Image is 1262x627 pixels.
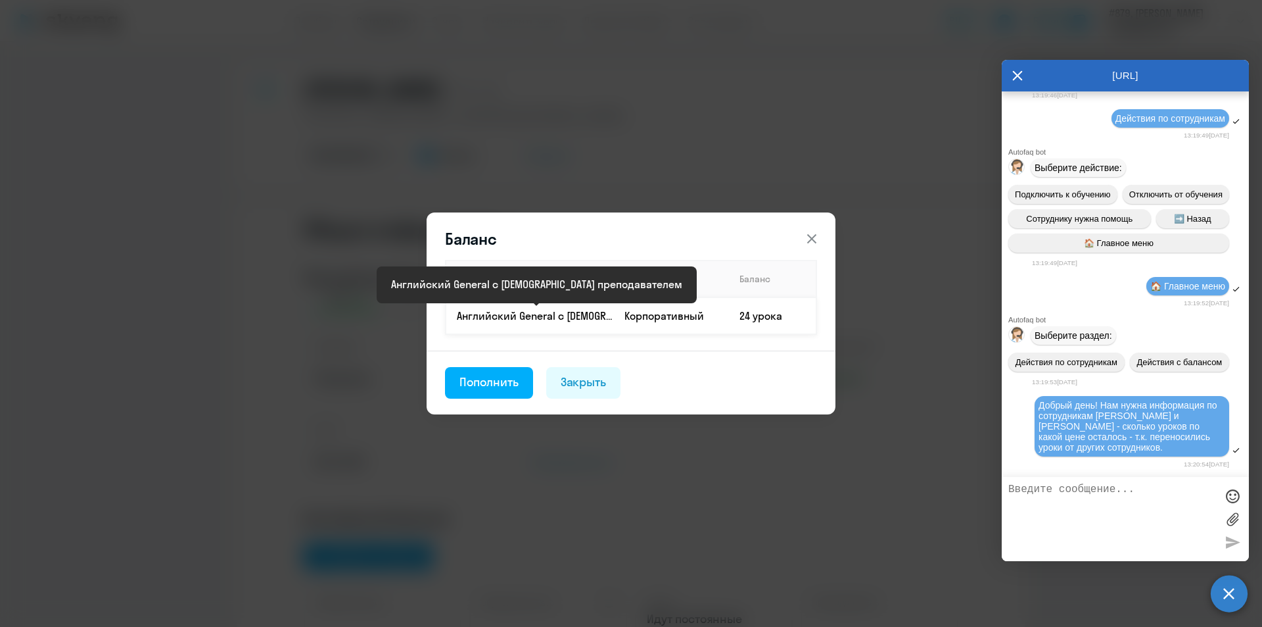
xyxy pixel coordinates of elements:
[1184,132,1229,139] time: 13:19:49[DATE]
[1026,214,1133,224] span: Сотруднику нужна помощь
[729,261,816,297] th: Баланс
[1015,189,1111,199] span: Подключить к обучению
[446,261,614,297] th: Продукт
[1008,234,1229,253] button: 🏠 Главное меню
[1039,400,1219,453] span: Добрый день! Нам нужна информация по сотрудникам [PERSON_NAME] и [PERSON_NAME] - сколько уроков п...
[1184,461,1229,468] time: 13:20:54[DATE]
[1008,148,1249,156] div: Autofaq bot
[445,367,533,399] button: Пополнить
[1150,281,1225,291] span: 🏠 Главное меню
[546,367,621,399] button: Закрыть
[614,261,729,297] th: Способ оплаты
[1035,163,1122,173] span: Выберите действие:
[1009,159,1025,178] img: bot avatar
[1123,185,1229,204] button: Отключить от обучения
[1136,357,1222,367] span: Действия с балансом
[614,297,729,334] td: Корпоративный
[1016,357,1117,367] span: Действия по сотрудникам
[1156,209,1230,228] button: ➡️ Назад
[1032,259,1077,266] time: 13:19:49[DATE]
[1129,189,1223,199] span: Отключить от обучения
[1032,91,1077,99] time: 13:19:46[DATE]
[1174,214,1211,224] span: ➡️ Назад
[1009,327,1025,346] img: bot avatar
[427,228,835,249] header: Баланс
[729,297,816,334] td: 24 урока
[1084,238,1154,248] span: 🏠 Главное меню
[1184,299,1229,307] time: 13:19:52[DATE]
[1008,353,1125,372] button: Действия по сотрудникам
[1035,330,1112,341] span: Выберите раздел:
[1008,185,1117,204] button: Подключить к обучению
[1130,353,1229,372] button: Действия с балансом
[391,276,682,292] div: Английский General с [DEMOGRAPHIC_DATA] преподавателем
[1008,209,1151,228] button: Сотруднику нужна помощь
[459,374,519,391] div: Пополнить
[1223,509,1242,529] label: Лимит 10 файлов
[1008,316,1249,324] div: Autofaq bot
[561,374,607,391] div: Закрыть
[457,309,613,323] p: Английский General с [DEMOGRAPHIC_DATA] преподавателем
[1115,113,1225,124] span: Действия по сотрудникам
[1032,378,1077,386] time: 13:19:53[DATE]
